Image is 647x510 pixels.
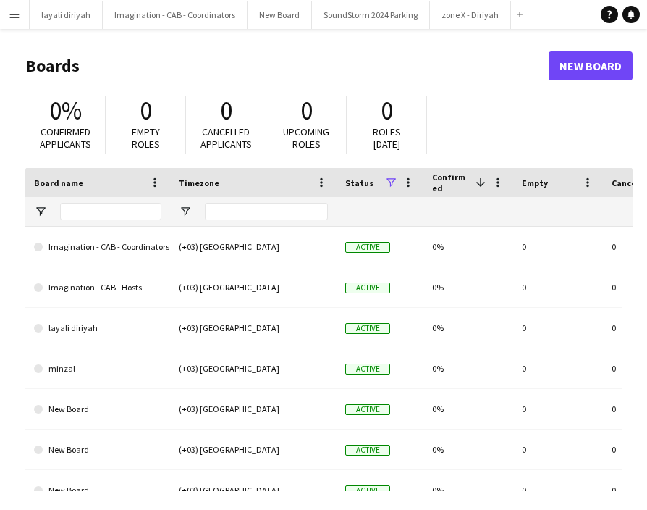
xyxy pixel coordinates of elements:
span: Empty roles [132,125,160,151]
span: Empty [522,177,548,188]
div: 0% [423,308,513,348]
a: New Board [34,430,161,470]
button: Open Filter Menu [179,205,192,218]
span: Active [345,283,390,293]
a: minzal [34,348,161,389]
button: New Board [248,1,312,29]
div: (+03) [GEOGRAPHIC_DATA] [170,227,337,267]
div: 0% [423,389,513,429]
div: 0 [513,227,603,267]
span: 0% [49,95,82,127]
div: (+03) [GEOGRAPHIC_DATA] [170,348,337,388]
span: Active [345,364,390,375]
a: New Board [34,389,161,430]
input: Timezone Filter Input [205,203,328,220]
div: 0 [513,430,603,469]
input: Board name Filter Input [60,203,161,220]
span: Upcoming roles [283,125,329,151]
span: Confirmed [432,172,470,193]
span: 0 [300,95,313,127]
div: (+03) [GEOGRAPHIC_DATA] [170,389,337,429]
span: Cancelled applicants [200,125,252,151]
span: Status [345,177,373,188]
span: Cancels [612,177,643,188]
div: (+03) [GEOGRAPHIC_DATA] [170,308,337,348]
div: 0 [513,470,603,510]
div: 0% [423,470,513,510]
span: 0 [381,95,393,127]
div: 0% [423,267,513,307]
span: Active [345,485,390,496]
button: Imagination - CAB - Coordinators [103,1,248,29]
button: layali diriyah [30,1,103,29]
div: (+03) [GEOGRAPHIC_DATA] [170,470,337,510]
div: 0 [513,267,603,307]
span: Active [345,323,390,334]
div: 0% [423,348,513,388]
span: Active [345,404,390,415]
button: zone X - Diriyah [430,1,511,29]
span: 0 [140,95,152,127]
div: (+03) [GEOGRAPHIC_DATA] [170,267,337,307]
div: 0% [423,227,513,267]
h1: Boards [25,55,549,77]
span: Roles [DATE] [373,125,401,151]
div: 0 [513,308,603,348]
span: Active [345,445,390,456]
span: 0 [220,95,232,127]
span: Confirmed applicants [40,125,91,151]
div: (+03) [GEOGRAPHIC_DATA] [170,430,337,469]
div: 0% [423,430,513,469]
button: Open Filter Menu [34,205,47,218]
div: 0 [513,389,603,429]
a: Imagination - CAB - Hosts [34,267,161,308]
a: layali diriyah [34,308,161,348]
a: Imagination - CAB - Coordinators [34,227,161,267]
span: Timezone [179,177,219,188]
button: SoundStorm 2024 Parking [312,1,430,29]
div: 0 [513,348,603,388]
span: Active [345,242,390,253]
span: Board name [34,177,83,188]
a: New Board [549,51,633,80]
